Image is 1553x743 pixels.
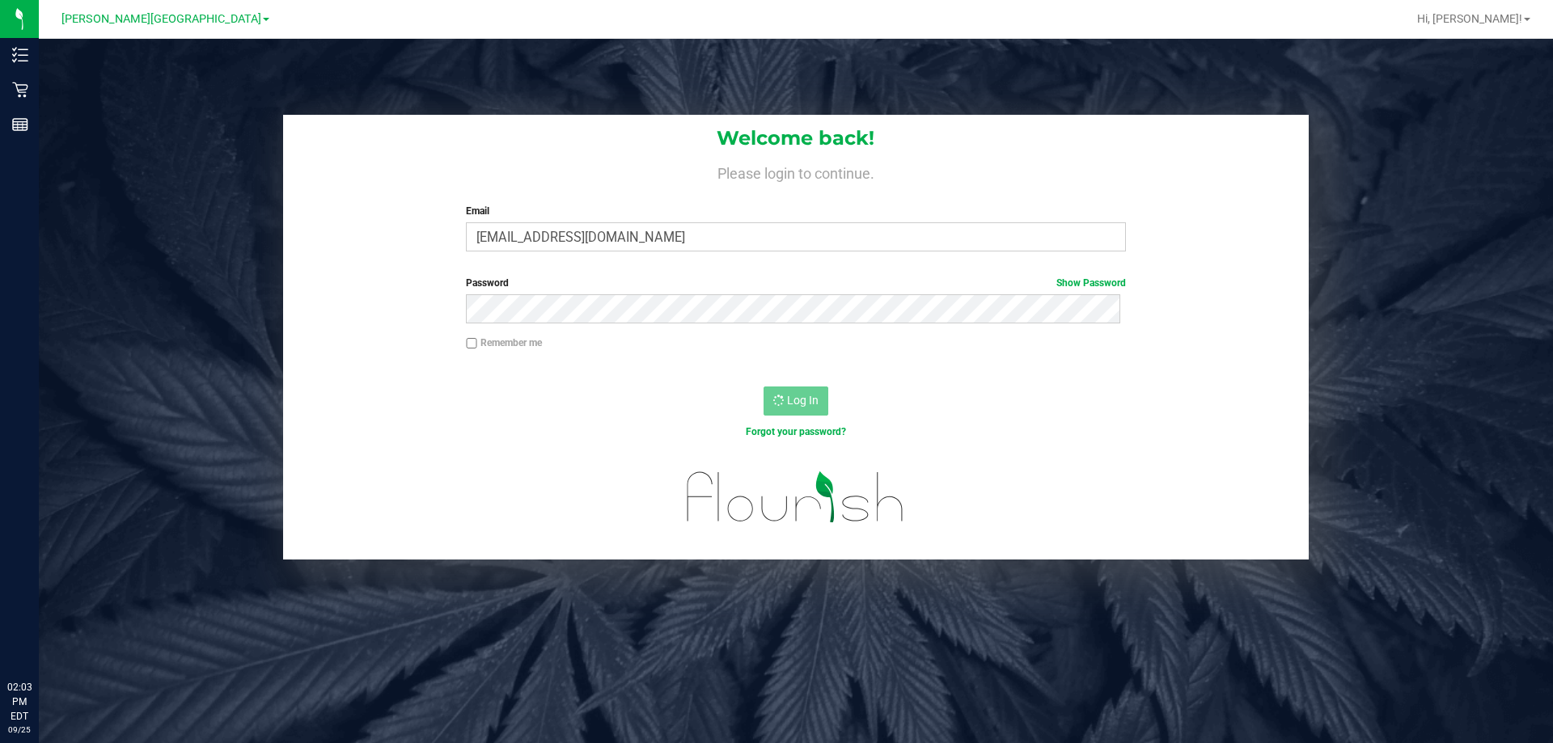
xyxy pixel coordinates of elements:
[787,394,819,407] span: Log In
[466,277,509,289] span: Password
[1417,12,1522,25] span: Hi, [PERSON_NAME]!
[283,162,1309,181] h4: Please login to continue.
[12,116,28,133] inline-svg: Reports
[12,47,28,63] inline-svg: Inventory
[764,386,828,416] button: Log In
[466,338,477,349] input: Remember me
[12,82,28,98] inline-svg: Retail
[1056,277,1126,289] a: Show Password
[61,12,261,26] span: [PERSON_NAME][GEOGRAPHIC_DATA]
[7,680,32,724] p: 02:03 PM EDT
[746,426,846,437] a: Forgot your password?
[283,128,1309,149] h1: Welcome back!
[667,456,924,538] img: flourish_logo.svg
[7,724,32,736] p: 09/25
[466,204,1125,218] label: Email
[466,336,542,350] label: Remember me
